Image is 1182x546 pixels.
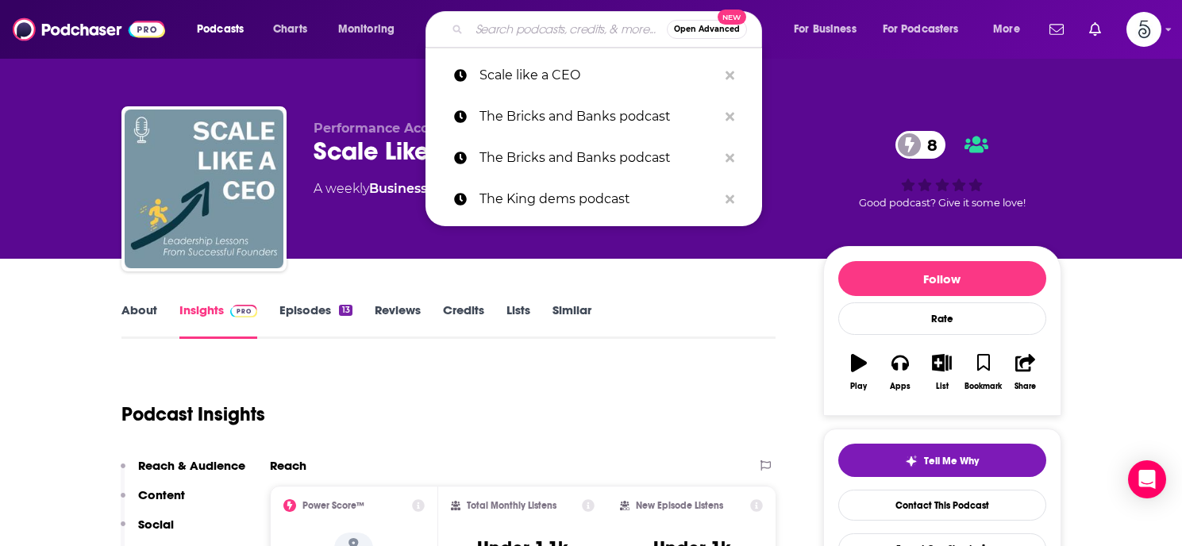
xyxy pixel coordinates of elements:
[1083,16,1107,43] a: Show notifications dropdown
[1043,16,1070,43] a: Show notifications dropdown
[1126,12,1161,47] span: Logged in as Spiral5-G2
[369,181,427,196] a: Business
[872,17,982,42] button: open menu
[718,10,746,25] span: New
[279,302,352,339] a: Episodes13
[982,17,1040,42] button: open menu
[270,458,306,473] h2: Reach
[890,382,911,391] div: Apps
[197,18,244,40] span: Podcasts
[911,131,945,159] span: 8
[850,382,867,391] div: Play
[794,18,857,40] span: For Business
[443,302,484,339] a: Credits
[1015,382,1036,391] div: Share
[479,55,718,96] p: Scale like a CEO
[121,517,174,546] button: Social
[425,96,762,137] a: The Bricks and Banks podcast
[924,455,979,467] span: Tell Me Why
[936,382,949,391] div: List
[479,137,718,179] p: The Bricks and Banks podcast
[1126,12,1161,47] img: User Profile
[314,121,547,136] span: Performance Accelerated Learning
[1128,460,1166,498] div: Open Intercom Messenger
[880,344,921,401] button: Apps
[823,121,1061,219] div: 8Good podcast? Give it some love!
[425,137,762,179] a: The Bricks and Banks podcast
[138,458,245,473] p: Reach & Audience
[552,302,591,339] a: Similar
[479,96,718,137] p: The Bricks and Banks podcast
[1004,344,1045,401] button: Share
[905,455,918,467] img: tell me why sparkle
[506,302,530,339] a: Lists
[302,500,364,511] h2: Power Score™
[963,344,1004,401] button: Bookmark
[921,344,962,401] button: List
[425,179,762,220] a: The King dems podcast
[674,25,740,33] span: Open Advanced
[263,17,317,42] a: Charts
[425,55,762,96] a: Scale like a CEO
[783,17,876,42] button: open menu
[121,487,185,517] button: Content
[469,17,667,42] input: Search podcasts, credits, & more...
[125,110,283,268] img: Scale Like a CEO
[993,18,1020,40] span: More
[179,302,258,339] a: InsightsPodchaser Pro
[667,20,747,39] button: Open AdvancedNew
[838,261,1046,296] button: Follow
[13,14,165,44] img: Podchaser - Follow, Share and Rate Podcasts
[467,500,556,511] h2: Total Monthly Listens
[338,18,395,40] span: Monitoring
[138,517,174,532] p: Social
[121,458,245,487] button: Reach & Audience
[138,487,185,502] p: Content
[327,17,415,42] button: open menu
[838,490,1046,521] a: Contact This Podcast
[230,305,258,317] img: Podchaser Pro
[273,18,307,40] span: Charts
[838,344,880,401] button: Play
[1126,12,1161,47] button: Show profile menu
[964,382,1002,391] div: Bookmark
[339,305,352,316] div: 13
[838,302,1046,335] div: Rate
[186,17,264,42] button: open menu
[636,500,723,511] h2: New Episode Listens
[121,302,157,339] a: About
[895,131,945,159] a: 8
[859,197,1026,209] span: Good podcast? Give it some love!
[314,179,683,198] div: A weekly podcast
[838,444,1046,477] button: tell me why sparkleTell Me Why
[375,302,421,339] a: Reviews
[883,18,959,40] span: For Podcasters
[441,11,777,48] div: Search podcasts, credits, & more...
[121,402,265,426] h1: Podcast Insights
[479,179,718,220] p: The King dems podcast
